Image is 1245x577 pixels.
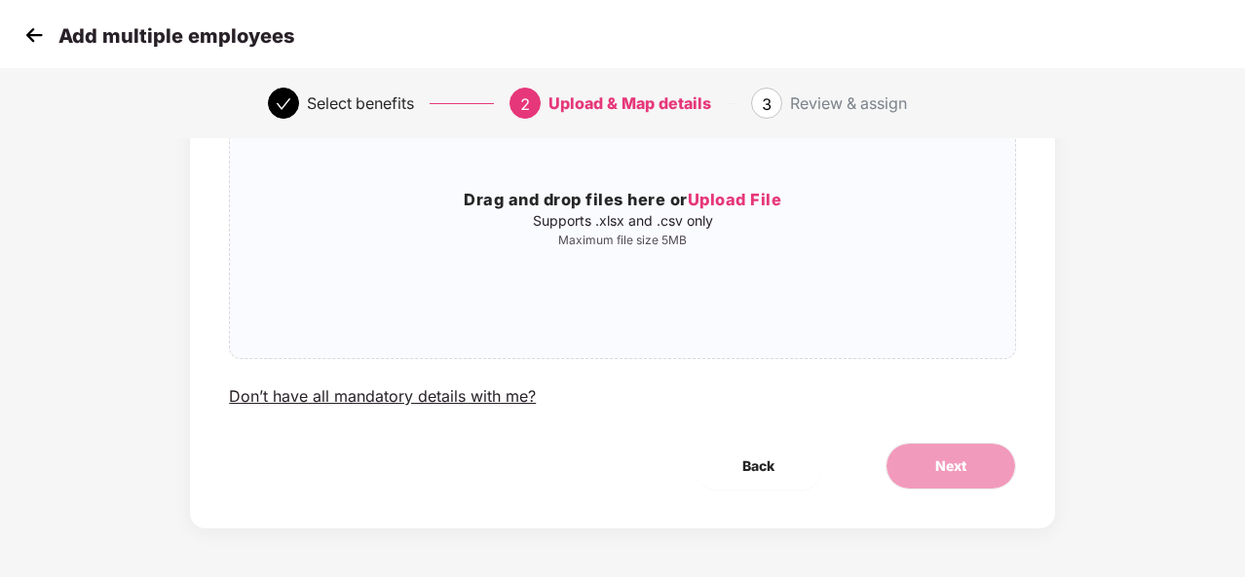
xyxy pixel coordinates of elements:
[694,443,823,489] button: Back
[886,443,1016,489] button: Next
[229,386,536,407] div: Don’t have all mandatory details with me?
[230,188,1015,213] h3: Drag and drop files here or
[230,233,1015,248] p: Maximum file size 5MB
[790,88,907,119] div: Review & assign
[688,190,782,209] span: Upload File
[548,88,711,119] div: Upload & Map details
[742,455,774,477] span: Back
[58,24,294,48] p: Add multiple employees
[276,96,291,112] span: check
[19,20,49,50] img: svg+xml;base64,PHN2ZyB4bWxucz0iaHR0cDovL3d3dy53My5vcmcvMjAwMC9zdmciIHdpZHRoPSIzMCIgaGVpZ2h0PSIzMC...
[762,94,772,114] span: 3
[520,94,530,114] span: 2
[230,78,1015,358] span: Drag and drop files here orUpload FileSupports .xlsx and .csv onlyMaximum file size 5MB
[230,213,1015,229] p: Supports .xlsx and .csv only
[307,88,414,119] div: Select benefits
